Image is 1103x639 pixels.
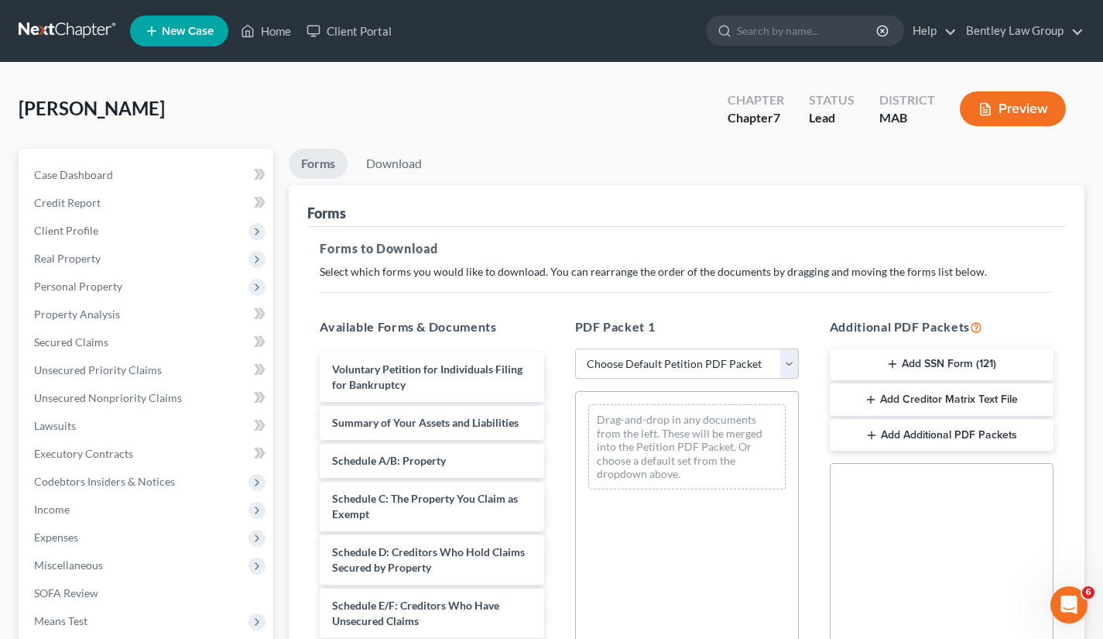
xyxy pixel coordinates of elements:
a: Forms [289,149,348,179]
span: Means Test [34,614,87,627]
iframe: Intercom live chat [1050,586,1088,624]
a: Property Analysis [22,301,273,328]
div: Chapter [728,109,784,127]
a: Home [233,17,299,45]
h5: PDF Packet 1 [575,318,799,336]
button: Preview [960,91,1066,126]
a: Download [354,149,434,179]
button: Add Additional PDF Packets [830,419,1053,452]
button: Add Creditor Matrix Text File [830,383,1053,416]
a: Case Dashboard [22,161,273,189]
span: Summary of Your Assets and Liabilities [332,416,519,429]
a: Credit Report [22,189,273,217]
span: Real Property [34,252,101,265]
span: Schedule D: Creditors Who Hold Claims Secured by Property [332,545,525,574]
a: Unsecured Nonpriority Claims [22,384,273,412]
span: New Case [162,26,214,37]
a: Client Portal [299,17,399,45]
span: Lawsuits [34,419,76,432]
span: Secured Claims [34,335,108,349]
button: Add SSN Form (121) [830,349,1053,381]
h5: Available Forms & Documents [320,318,543,336]
a: Executory Contracts [22,440,273,468]
span: Case Dashboard [34,168,113,181]
a: SOFA Review [22,579,273,607]
h5: Additional PDF Packets [830,318,1053,336]
input: Search by name... [737,16,879,45]
div: Chapter [728,91,784,109]
span: Voluntary Petition for Individuals Filing for Bankruptcy [332,362,522,391]
a: Help [905,17,957,45]
span: Income [34,503,70,516]
span: Unsecured Nonpriority Claims [34,391,182,404]
a: Bentley Law Group [958,17,1084,45]
span: 7 [773,110,780,125]
div: Lead [809,109,855,127]
p: Select which forms you would like to download. You can rearrange the order of the documents by dr... [320,264,1053,280]
a: Lawsuits [22,412,273,440]
div: Drag-and-drop in any documents from the left. These will be merged into the Petition PDF Packet. ... [588,404,786,490]
span: [PERSON_NAME] [19,97,165,119]
span: Property Analysis [34,307,120,321]
span: Client Profile [34,224,98,237]
span: Schedule C: The Property You Claim as Exempt [332,492,518,520]
a: Unsecured Priority Claims [22,356,273,384]
span: Personal Property [34,280,122,293]
span: Miscellaneous [34,558,103,572]
span: Executory Contracts [34,447,133,460]
span: Expenses [34,531,78,544]
span: 6 [1082,586,1094,599]
div: Forms [307,204,346,222]
div: MAB [879,109,935,127]
h5: Forms to Download [320,239,1053,258]
span: Unsecured Priority Claims [34,363,162,376]
div: District [879,91,935,109]
span: Credit Report [34,196,101,209]
div: Status [809,91,855,109]
a: Secured Claims [22,328,273,356]
span: Schedule E/F: Creditors Who Have Unsecured Claims [332,599,499,627]
span: Schedule A/B: Property [332,454,446,467]
span: SOFA Review [34,586,98,599]
span: Codebtors Insiders & Notices [34,475,175,488]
